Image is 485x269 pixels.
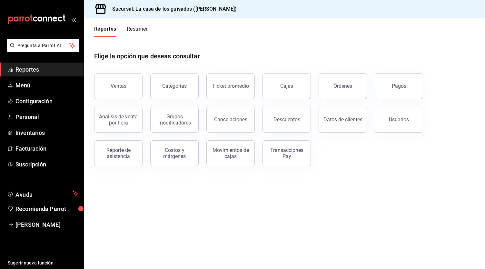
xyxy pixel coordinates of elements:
button: Categorías [150,73,199,99]
div: Órdenes [333,83,352,89]
div: Ticket promedio [212,83,249,89]
span: Menú [15,81,78,90]
span: Facturación [15,144,78,153]
button: Análisis de venta por hora [94,107,143,133]
div: Análisis de venta por hora [98,114,138,126]
button: Ventas [94,73,143,99]
button: open_drawer_menu [71,17,76,22]
span: Pregunta a Parrot AI [17,42,69,49]
button: Transacciones Pay [262,140,311,166]
span: Configuración [15,97,78,105]
button: Costos y márgenes [150,140,199,166]
div: Costos y márgenes [154,147,194,159]
button: Resumen [127,26,149,37]
div: Reporte de asistencia [98,147,138,159]
span: Recomienda Parrot [15,204,78,213]
button: Ticket promedio [206,73,255,99]
button: Grupos modificadores [150,107,199,133]
button: Órdenes [319,73,367,99]
div: Movimientos de cajas [211,147,251,159]
button: Descuentos [262,107,311,133]
a: Cajas [262,73,311,99]
h1: Elige la opción que deseas consultar [94,51,200,61]
div: Pagos [392,83,406,89]
div: Cajas [280,82,293,90]
div: Cancelaciones [214,116,247,123]
div: Datos de clientes [323,116,362,123]
button: Reporte de asistencia [94,140,143,166]
h3: Sucursal: La casa de los guisados ([PERSON_NAME]) [107,5,237,13]
span: Sugerir nueva función [8,260,78,266]
button: Reportes [94,26,116,37]
div: Categorías [162,83,187,89]
span: Personal [15,113,78,121]
div: Grupos modificadores [154,114,194,126]
div: navigation tabs [94,26,149,37]
button: Movimientos de cajas [206,140,255,166]
div: Transacciones Pay [267,147,307,159]
span: Suscripción [15,160,78,169]
div: Usuarios [389,116,409,123]
button: Datos de clientes [319,107,367,133]
span: Ayuda [15,190,70,197]
span: Reportes [15,65,78,74]
button: Cancelaciones [206,107,255,133]
button: Pregunta a Parrot AI [7,39,79,52]
a: Pregunta a Parrot AI [5,47,79,54]
span: [PERSON_NAME] [15,220,78,229]
div: Descuentos [273,116,300,123]
span: Inventarios [15,128,78,137]
div: Ventas [111,83,126,89]
button: Usuarios [375,107,423,133]
button: Pagos [375,73,423,99]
